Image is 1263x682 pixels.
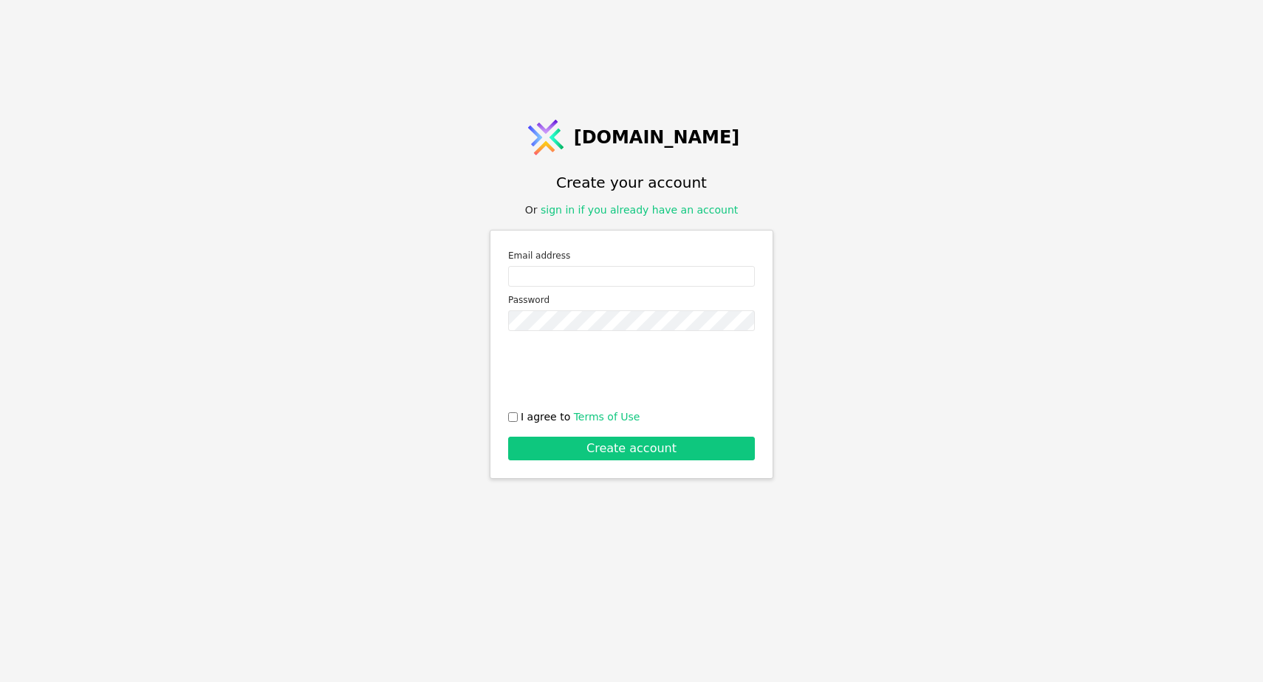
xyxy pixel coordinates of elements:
a: [DOMAIN_NAME] [524,115,740,160]
label: Email address [508,248,755,263]
div: Or [525,202,739,218]
button: Create account [508,437,755,460]
label: Password [508,293,755,307]
input: Password [508,310,755,331]
span: [DOMAIN_NAME] [574,124,740,151]
input: I agree to Terms of Use [508,412,518,422]
a: sign in if you already have an account [541,204,738,216]
span: I agree to [521,409,640,425]
h1: Create your account [556,171,707,194]
iframe: reCAPTCHA [519,343,744,400]
a: Terms of Use [574,411,640,423]
input: Email address [508,266,755,287]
